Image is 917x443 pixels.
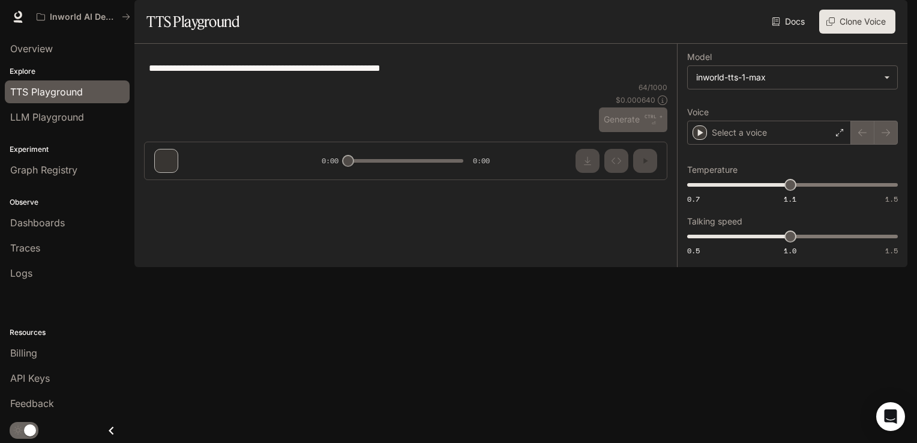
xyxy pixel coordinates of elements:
[146,10,239,34] h1: TTS Playground
[769,10,810,34] a: Docs
[876,402,905,431] div: Open Intercom Messenger
[784,194,796,204] span: 1.1
[687,246,700,256] span: 0.5
[687,194,700,204] span: 0.7
[784,246,796,256] span: 1.0
[687,108,709,116] p: Voice
[31,5,136,29] button: All workspaces
[687,217,742,226] p: Talking speed
[688,66,897,89] div: inworld-tts-1-max
[50,12,117,22] p: Inworld AI Demos
[687,53,712,61] p: Model
[639,82,667,92] p: 64 / 1000
[819,10,895,34] button: Clone Voice
[885,246,898,256] span: 1.5
[687,166,738,174] p: Temperature
[616,95,655,105] p: $ 0.000640
[712,127,767,139] p: Select a voice
[696,71,878,83] div: inworld-tts-1-max
[885,194,898,204] span: 1.5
